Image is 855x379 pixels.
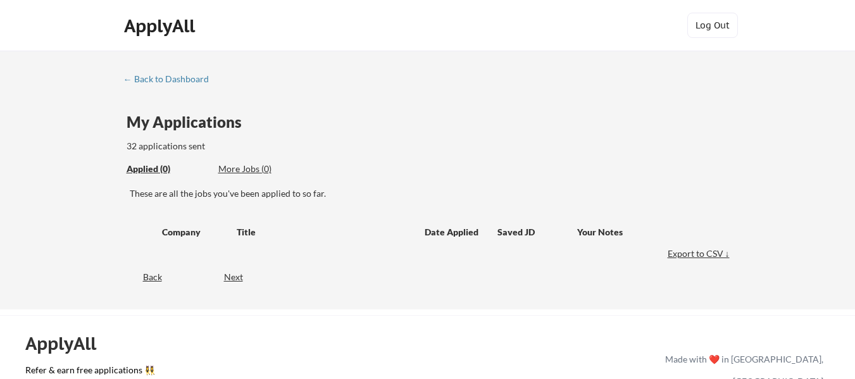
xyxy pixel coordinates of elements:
div: Company [162,226,225,239]
div: Saved JD [497,220,577,243]
div: ApplyAll [124,15,199,37]
div: 32 applications sent [127,140,371,152]
div: Next [224,271,258,283]
div: These are job applications we think you'd be a good fit for, but couldn't apply you to automatica... [218,163,311,176]
div: Date Applied [425,226,480,239]
div: ← Back to Dashboard [123,75,218,84]
div: These are all the jobs you've been applied to so far. [127,163,209,176]
a: Refer & earn free applications 👯‍♀️ [25,366,401,379]
div: Export to CSV ↓ [668,247,733,260]
div: My Applications [127,115,252,130]
div: Applied (0) [127,163,209,175]
div: These are all the jobs you've been applied to so far. [130,187,733,200]
a: ← Back to Dashboard [123,74,218,87]
div: Your Notes [577,226,721,239]
div: Back [123,271,162,283]
div: Title [237,226,413,239]
div: More Jobs (0) [218,163,311,175]
button: Log Out [687,13,738,38]
div: ApplyAll [25,333,111,354]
